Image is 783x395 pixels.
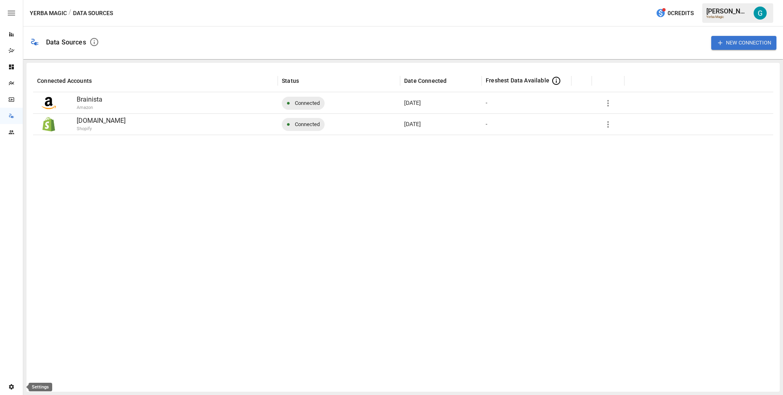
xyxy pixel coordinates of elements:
div: Aug 18 2025 [400,92,482,113]
button: Gavin Acres [749,2,772,24]
img: Gavin Acres [754,7,767,20]
span: Connected [290,114,325,135]
div: [PERSON_NAME] [706,7,749,15]
div: Aug 11 2025 [400,113,482,135]
div: Date Connected [404,78,447,84]
div: - [486,114,487,135]
button: Yerba Magic [30,8,67,18]
div: Status [282,78,299,84]
p: Shopify [77,126,317,133]
button: Sort [447,75,459,87]
span: 0 Credits [668,8,694,18]
div: / [69,8,71,18]
img: Amazon Logo [42,96,56,110]
button: Sort [93,75,104,87]
div: Yerba Magic [706,15,749,19]
div: Data Sources [46,38,86,46]
button: Sort [300,75,311,87]
button: Sort [576,75,588,87]
div: - [486,93,487,113]
p: Brainista [77,95,274,104]
button: 0Credits [652,6,697,21]
span: Freshest Data Available [486,76,549,84]
img: Shopify Logo [42,117,56,131]
button: New Connection [711,36,776,49]
span: Connected [290,93,325,113]
p: Amazon [77,104,317,111]
button: Sort [597,75,608,87]
div: Settings [29,383,52,391]
div: Connected Accounts [37,78,92,84]
p: [DOMAIN_NAME] [77,116,274,126]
